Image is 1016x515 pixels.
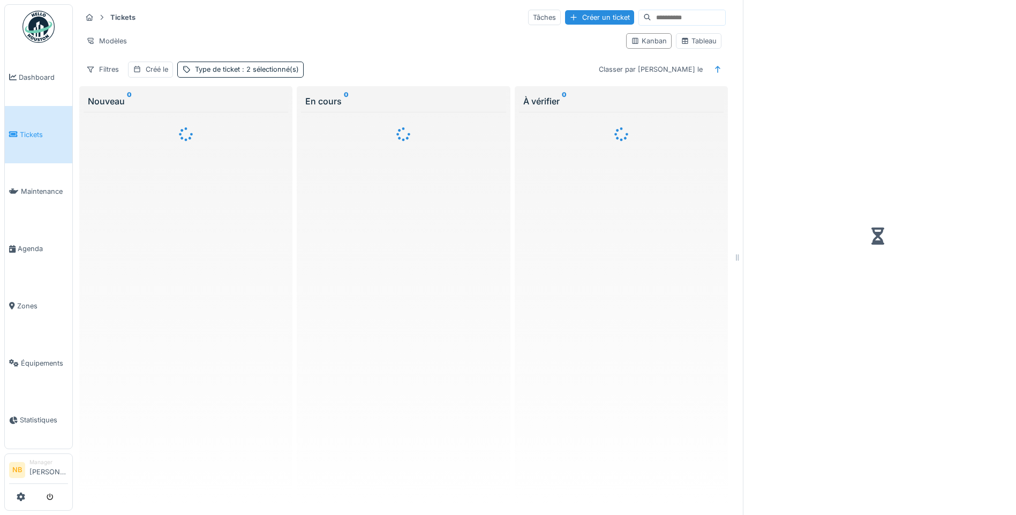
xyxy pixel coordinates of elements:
a: Agenda [5,220,72,277]
span: Tickets [20,130,68,140]
span: Dashboard [19,72,68,82]
sup: 0 [562,95,567,108]
div: Tâches [528,10,561,25]
div: Kanban [631,36,667,46]
span: Statistiques [20,415,68,425]
a: Équipements [5,335,72,392]
a: Maintenance [5,163,72,221]
div: Tableau [681,36,717,46]
div: Type de ticket [195,64,299,74]
a: Dashboard [5,49,72,106]
div: Créé le [146,64,168,74]
strong: Tickets [106,12,140,22]
span: Maintenance [21,186,68,196]
div: À vérifier [523,95,719,108]
div: Filtres [81,62,124,77]
span: Équipements [21,358,68,368]
span: Zones [17,301,68,311]
div: Manager [29,458,68,466]
sup: 0 [344,95,349,108]
sup: 0 [127,95,132,108]
div: Classer par [PERSON_NAME] le [594,62,708,77]
a: Statistiques [5,392,72,449]
div: Modèles [81,33,132,49]
div: En cours [305,95,501,108]
li: NB [9,462,25,478]
span: Agenda [18,244,68,254]
div: Créer un ticket [565,10,634,25]
span: : 2 sélectionné(s) [240,65,299,73]
a: Zones [5,277,72,335]
div: Nouveau [88,95,284,108]
img: Badge_color-CXgf-gQk.svg [22,11,55,43]
a: NB Manager[PERSON_NAME] [9,458,68,484]
li: [PERSON_NAME] [29,458,68,481]
a: Tickets [5,106,72,163]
